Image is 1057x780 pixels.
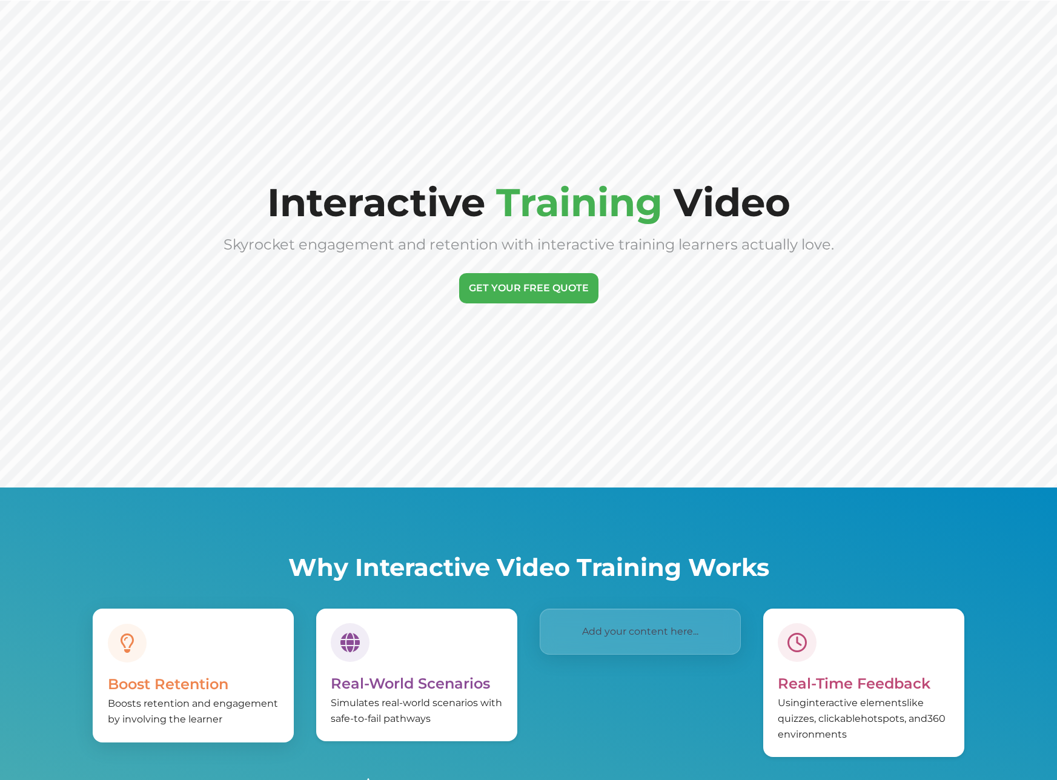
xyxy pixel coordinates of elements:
a: GET YOUR FREE QUOTE [459,273,598,303]
span: Interactive [267,179,485,226]
span: Boosts retention and engagement by involving the learner [108,698,278,725]
span: interactive elements [806,697,907,709]
p: Add your content here... [555,624,726,640]
span: Real-World Scenarios [331,675,490,692]
span: Why Interactive Video Training Works [288,552,769,582]
span: Video [674,179,790,226]
span: Real-Time Feedback [778,675,930,692]
span: hotspots, and [861,713,927,724]
span: Simulates real-world scenarios with safe-to-fail pathways [331,697,502,724]
span: Training [496,179,663,226]
span: Skyrocket engagement and retention with interactive training learners actually love. [224,236,834,253]
span: Using [778,697,806,709]
span: Boost Retention [108,675,228,693]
